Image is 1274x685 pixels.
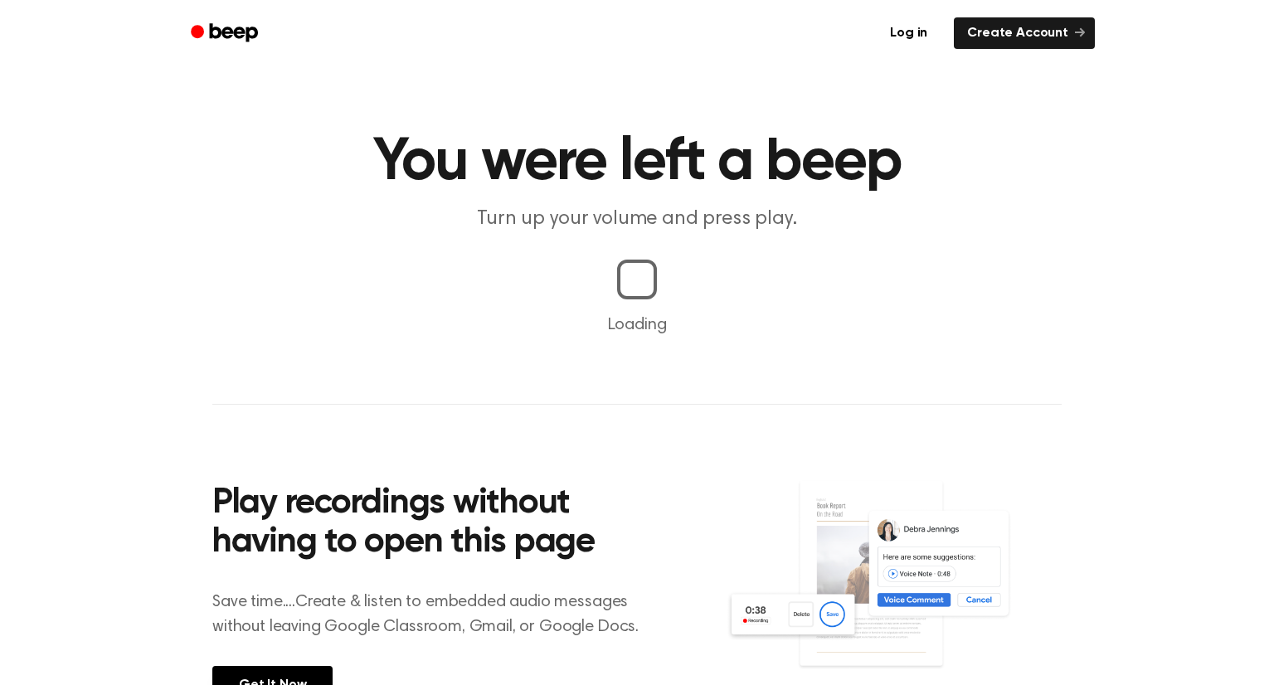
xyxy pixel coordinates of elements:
[212,484,659,563] h2: Play recordings without having to open this page
[954,17,1095,49] a: Create Account
[212,133,1062,192] h1: You were left a beep
[20,313,1254,338] p: Loading
[179,17,273,50] a: Beep
[212,590,659,639] p: Save time....Create & listen to embedded audio messages without leaving Google Classroom, Gmail, ...
[873,14,944,52] a: Log in
[318,206,955,233] p: Turn up your volume and press play.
